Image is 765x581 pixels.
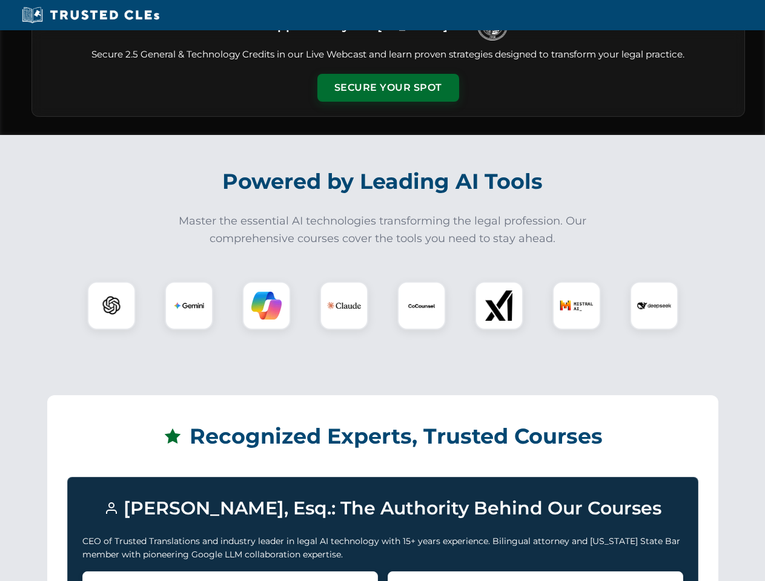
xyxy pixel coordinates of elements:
[242,281,291,330] div: Copilot
[317,74,459,102] button: Secure Your Spot
[174,290,204,321] img: Gemini Logo
[560,289,594,323] img: Mistral AI Logo
[630,281,678,330] div: DeepSeek
[320,281,368,330] div: Claude
[475,281,523,330] div: xAI
[47,48,730,62] p: Secure 2.5 General & Technology Credits in our Live Webcast and learn proven strategies designed ...
[552,281,601,330] div: Mistral AI
[406,290,437,321] img: CoCounsel Logo
[484,290,514,321] img: xAI Logo
[82,492,683,525] h3: [PERSON_NAME], Esq.: The Authority Behind Our Courses
[251,290,282,321] img: Copilot Logo
[171,212,595,248] p: Master the essential AI technologies transforming the legal profession. Our comprehensive courses...
[397,281,446,330] div: CoCounsel
[82,534,683,562] p: CEO of Trusted Translations and industry leader in legal AI technology with 15+ years experience....
[165,281,213,330] div: Gemini
[47,160,718,203] h2: Powered by Leading AI Tools
[94,288,129,323] img: ChatGPT Logo
[67,415,698,458] h2: Recognized Experts, Trusted Courses
[87,281,136,330] div: ChatGPT
[637,289,671,323] img: DeepSeek Logo
[18,6,163,24] img: Trusted CLEs
[327,289,361,323] img: Claude Logo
